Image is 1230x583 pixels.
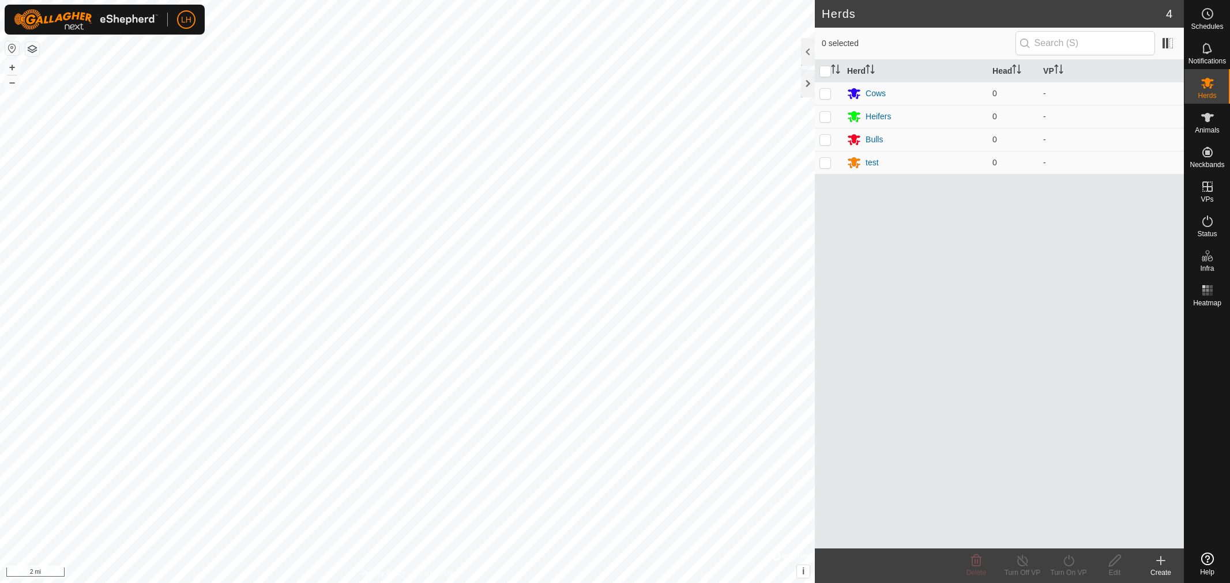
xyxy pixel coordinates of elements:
[1039,151,1184,174] td: -
[866,134,883,146] div: Bulls
[5,75,19,89] button: –
[1200,569,1214,576] span: Help
[1188,58,1226,65] span: Notifications
[992,135,997,144] span: 0
[866,88,886,100] div: Cows
[1198,92,1216,99] span: Herds
[1092,567,1138,578] div: Edit
[5,60,19,74] button: +
[1200,265,1214,272] span: Infra
[1045,567,1092,578] div: Turn On VP
[1138,567,1184,578] div: Create
[362,568,405,578] a: Privacy Policy
[992,89,997,98] span: 0
[966,569,987,577] span: Delete
[1039,105,1184,128] td: -
[866,66,875,75] p-sorticon: Activate to sort
[842,60,988,82] th: Herd
[14,9,158,30] img: Gallagher Logo
[1166,5,1172,22] span: 4
[988,60,1039,82] th: Head
[5,41,19,55] button: Reset Map
[1039,60,1184,82] th: VP
[831,66,840,75] p-sorticon: Activate to sort
[992,158,997,167] span: 0
[25,42,39,56] button: Map Layers
[1054,66,1063,75] p-sorticon: Activate to sort
[1201,196,1213,203] span: VPs
[992,112,997,121] span: 0
[797,565,810,578] button: i
[802,566,804,576] span: i
[1184,548,1230,580] a: Help
[1015,31,1155,55] input: Search (S)
[1195,127,1220,134] span: Animals
[1190,161,1224,168] span: Neckbands
[419,568,453,578] a: Contact Us
[1012,66,1021,75] p-sorticon: Activate to sort
[866,157,879,169] div: test
[1039,128,1184,151] td: -
[1191,23,1223,30] span: Schedules
[822,7,1166,21] h2: Herds
[822,37,1015,50] span: 0 selected
[1197,230,1217,237] span: Status
[866,111,891,123] div: Heifers
[181,14,191,26] span: LH
[1193,300,1221,306] span: Heatmap
[1039,82,1184,105] td: -
[999,567,1045,578] div: Turn Off VP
